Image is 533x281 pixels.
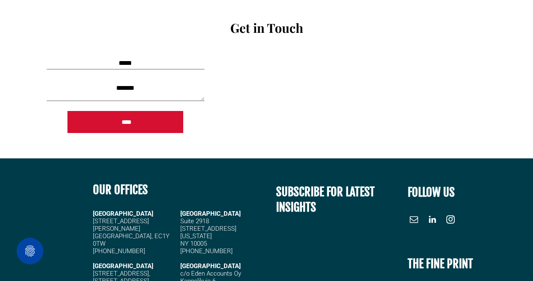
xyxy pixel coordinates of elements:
span: SUBSCRIBE FOR LATEST INSIGHTS [276,185,375,214]
span: [STREET_ADDRESS] [180,225,237,232]
span: [GEOGRAPHIC_DATA] [180,210,241,217]
a: email [408,213,420,228]
span: [PHONE_NUMBER] [180,247,233,255]
a: linkedin [426,213,438,228]
span: [GEOGRAPHIC_DATA] [180,262,241,270]
span: Suite 2918 [180,217,209,225]
a: WHAT WE DO [301,14,354,27]
a: MARKETS [353,14,397,27]
a: ABOUT [220,14,256,27]
a: instagram [444,213,457,228]
b: OUR OFFICES [93,182,148,197]
span: [PHONE_NUMBER] [93,247,145,255]
span: [STREET_ADDRESS][PERSON_NAME] [GEOGRAPHIC_DATA], EC1Y 0TW [93,217,169,247]
span: [STREET_ADDRESS], [93,270,150,277]
span: [US_STATE] [180,232,212,240]
b: THE FINE PRINT [408,256,473,271]
a: OUR PEOPLE [256,14,300,27]
font: FOLLOW US [408,185,455,200]
a: INSIGHTS [446,14,481,27]
span: NY 10005 [180,240,207,247]
a: CONTACT [481,14,516,27]
strong: [GEOGRAPHIC_DATA] [93,210,153,217]
strong: [GEOGRAPHIC_DATA] [93,262,153,270]
a: CASE STUDIES [397,14,446,27]
img: Go to Homepage [16,12,84,33]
